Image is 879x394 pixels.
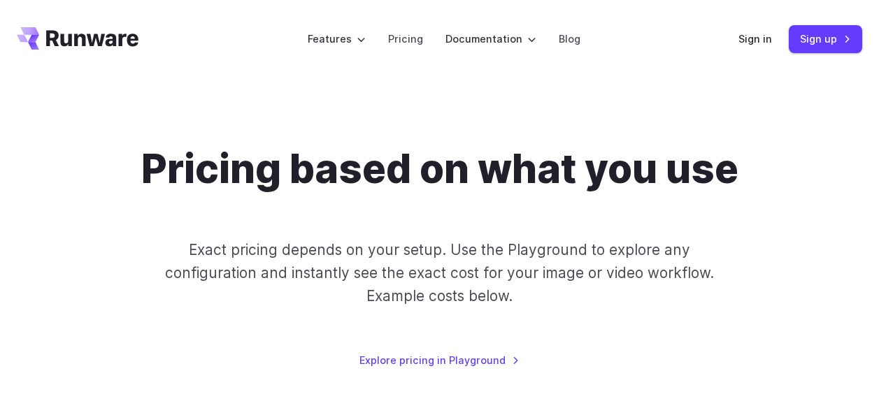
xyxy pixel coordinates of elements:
[141,145,738,194] h1: Pricing based on what you use
[359,352,520,368] a: Explore pricing in Playground
[559,31,580,47] a: Blog
[17,27,138,50] a: Go to /
[143,238,735,308] p: Exact pricing depends on your setup. Use the Playground to explore any configuration and instantl...
[789,25,862,52] a: Sign up
[388,31,423,47] a: Pricing
[738,31,772,47] a: Sign in
[308,31,366,47] label: Features
[445,31,536,47] label: Documentation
